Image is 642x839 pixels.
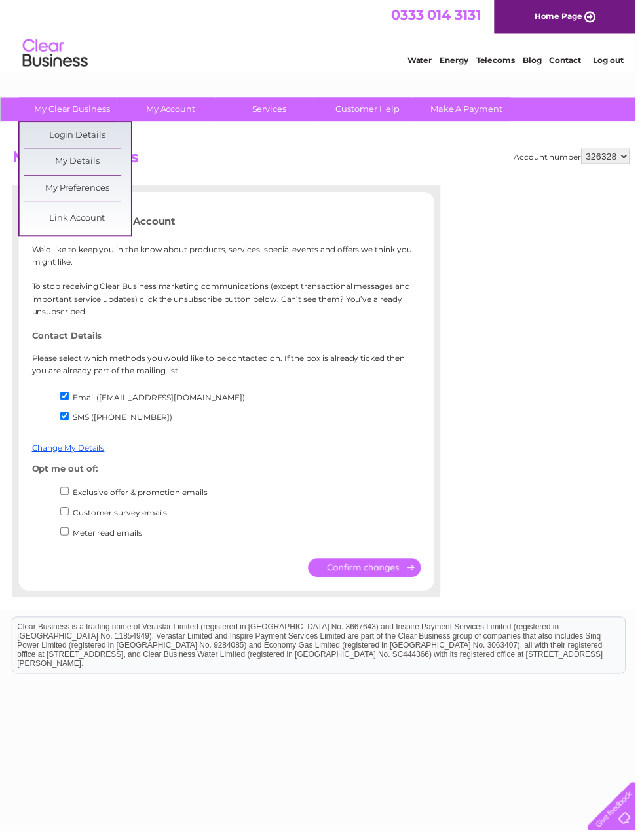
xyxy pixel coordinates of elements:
[73,533,143,543] label: Meter read emails
[318,98,426,122] a: Customer Help
[411,56,436,65] a: Water
[24,124,132,150] a: Login Details
[73,493,210,502] label: Exclusive offer & promotion emails
[32,217,425,229] h5: Your Clear Business Account
[519,150,636,166] div: Account number
[311,564,425,583] input: Submit
[32,334,425,344] h4: Contact Details
[444,56,473,65] a: Energy
[417,98,525,122] a: Make A Payment
[12,7,632,64] div: Clear Business is a trading name of Verastar Limited (registered in [GEOGRAPHIC_DATA] No. 3667643...
[555,56,587,65] a: Contact
[218,98,326,122] a: Services
[12,150,636,175] h2: My Preferences
[19,98,127,122] a: My Clear Business
[32,356,425,381] p: Please select which methods you would like to be contacted on. If the box is already ticked then ...
[119,98,227,122] a: My Account
[481,56,520,65] a: Telecoms
[32,246,425,321] p: We’d like to keep you in the know about products, services, special events and offers we think yo...
[22,34,89,74] img: logo.png
[73,417,174,426] label: SMS ([PHONE_NUMBER])
[528,56,547,65] a: Blog
[599,56,630,65] a: Log out
[24,151,132,177] a: My Details
[32,447,105,457] a: Change My Details
[395,7,485,23] a: 0333 014 3131
[73,513,169,523] label: Customer survey emails
[32,468,425,478] h4: Opt me out of:
[24,177,132,204] a: My Preferences
[24,208,132,234] a: Link Account
[73,396,248,406] label: Email ([EMAIL_ADDRESS][DOMAIN_NAME])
